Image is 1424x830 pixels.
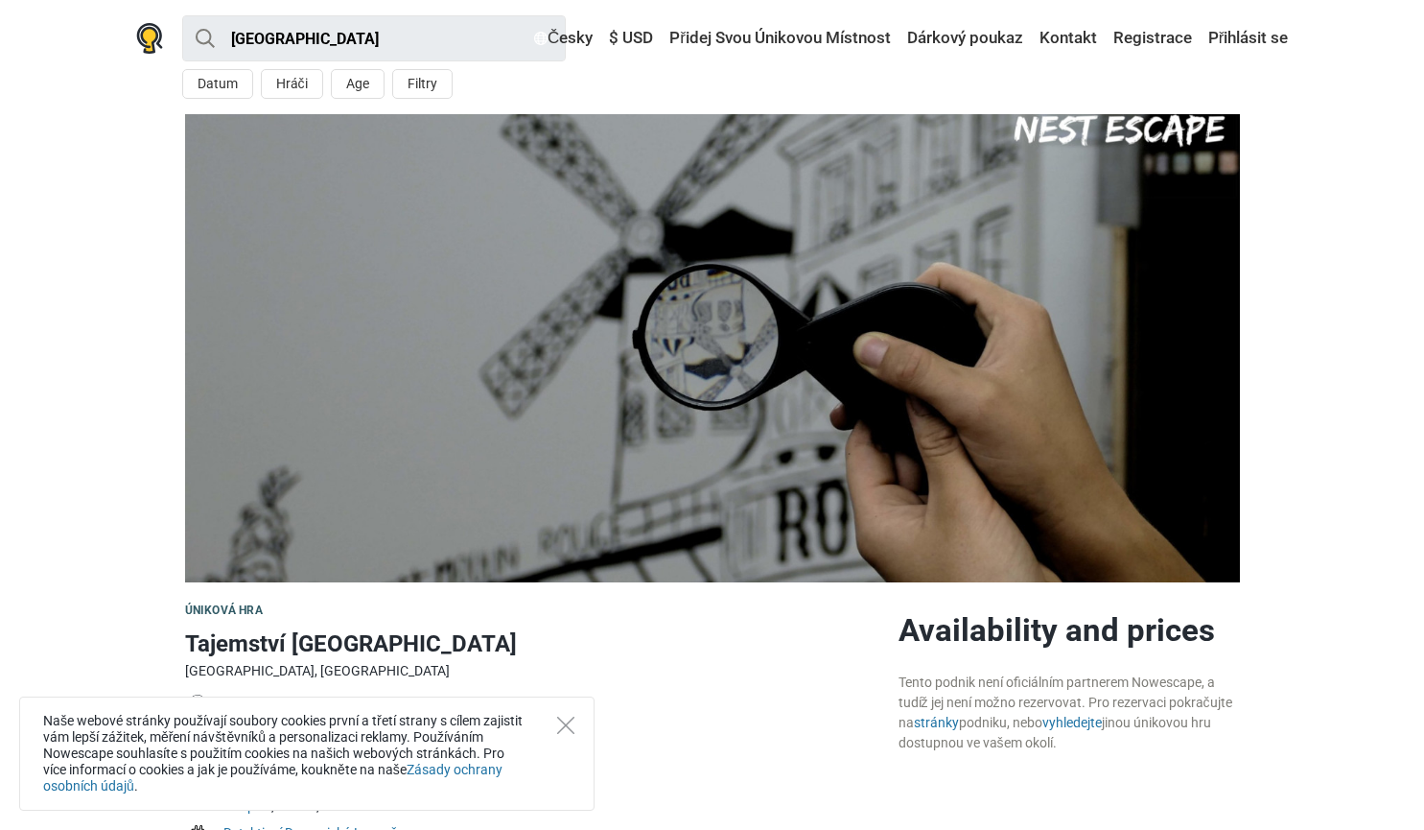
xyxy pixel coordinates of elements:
button: Filtry [392,69,453,99]
a: Kontakt [1035,21,1102,56]
a: Přidej Svou Únikovou Místnost [665,21,896,56]
button: Datum [182,69,253,99]
h2: Availability and prices [899,611,1240,650]
span: Úniková hra [185,604,263,617]
input: try “London” [182,15,566,61]
div: Tento podnik není oficiálním partnerem Nowescape, a tudíž jej není možno rezervovat. Pro rezervac... [899,673,1240,753]
a: Česky [529,21,597,56]
a: Couples [223,798,271,814]
img: Tajemství Paříže photo 1 [185,114,1240,582]
img: Nowescape logo [136,23,163,54]
button: Hráči [261,69,323,99]
a: Registrace [1109,21,1197,56]
button: Age [331,69,385,99]
a: vyhledejte [1042,715,1102,730]
td: 70 min [223,691,883,719]
a: Děti [319,798,343,814]
a: stránky [914,715,959,730]
button: Close [557,717,574,734]
div: Naše webové stránky používají soubory cookies první a třetí strany s cílem zajistit vám lepší záž... [19,697,595,811]
div: [GEOGRAPHIC_DATA], [GEOGRAPHIC_DATA] [185,661,883,681]
h1: Tajemství [GEOGRAPHIC_DATA] [185,627,883,661]
a: Zásady ochrany osobních údajů [43,762,502,794]
img: Česky [534,32,548,45]
a: Přihlásit se [1203,21,1289,56]
a: Dárkový poukaz [902,21,1028,56]
a: $ USD [604,21,658,56]
a: Rodina [274,798,316,814]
